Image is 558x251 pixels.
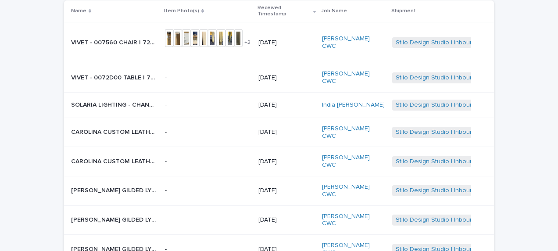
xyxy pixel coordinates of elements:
[71,156,160,165] p: CAROLINA CUSTOM LEATHER - 818 SOFA | 71899
[71,72,160,82] p: VIVET - 0072D00 TABLE | 72235
[64,63,494,93] tr: VIVET - 0072D00 TABLE | 72235VIVET - 0072D00 TABLE | 72235 -[DATE][PERSON_NAME] CWC Stilo Design ...
[64,118,494,147] tr: CAROLINA CUSTOM LEATHER - 818 SOFA | 71900CAROLINA CUSTOM LEATHER - 818 SOFA | 71900 -[DATE][PERS...
[258,158,315,165] p: [DATE]
[64,205,494,235] tr: [PERSON_NAME] GILDED LYRE BACK SIDE CHAIR | 71461[PERSON_NAME] GILDED LYRE BACK SIDE CHAIR | 7146...
[64,176,494,205] tr: [PERSON_NAME] GILDED LYRE BACK SIDE CHAIR | 71463[PERSON_NAME] GILDED LYRE BACK SIDE CHAIR | 7146...
[165,74,252,82] p: -
[258,101,315,109] p: [DATE]
[321,6,347,16] p: Job Name
[71,127,160,136] p: CAROLINA CUSTOM LEATHER - 818 SOFA | 71900
[64,22,494,63] tr: VIVET - 007560 CHAIR | 72243VIVET - 007560 CHAIR | 72243 +2[DATE][PERSON_NAME] CWC Stilo Design S...
[322,125,385,140] a: [PERSON_NAME] CWC
[322,101,385,109] a: India [PERSON_NAME]
[258,3,311,19] p: Received Timestamp
[391,6,416,16] p: Shipment
[258,187,315,194] p: [DATE]
[71,185,160,194] p: JOHNTHAN CHARLES - BUCKINGHAM GILDED LYRE BACK SIDE CHAIR | 71463
[71,100,160,109] p: SOLARIA LIGHTING - CHANDELIER | 71892
[165,129,252,136] p: -
[396,129,528,136] a: Stilo Design Studio | Inbound Shipment | 23707
[165,158,252,165] p: -
[396,187,526,194] a: Stilo Design Studio | Inbound Shipment | 23581
[396,74,528,82] a: Stilo Design Studio | Inbound Shipment | 23790
[165,187,252,194] p: -
[258,39,315,47] p: [DATE]
[258,74,315,82] p: [DATE]
[322,35,385,50] a: [PERSON_NAME] CWC
[71,37,160,47] p: VIVET - 007560 CHAIR | 72243
[396,216,526,224] a: Stilo Design Studio | Inbound Shipment | 23581
[64,147,494,176] tr: CAROLINA CUSTOM LEATHER - 818 SOFA | 71899CAROLINA CUSTOM LEATHER - 818 SOFA | 71899 -[DATE][PERS...
[71,6,86,16] p: Name
[322,70,385,85] a: [PERSON_NAME] CWC
[258,129,315,136] p: [DATE]
[322,154,385,169] a: [PERSON_NAME] CWC
[396,39,528,47] a: Stilo Design Studio | Inbound Shipment | 23790
[322,213,385,228] a: [PERSON_NAME] CWC
[71,215,160,224] p: JOHNTHAN CHARLES - BUCKINGHAM GILDED LYRE BACK SIDE CHAIR | 71461
[396,101,528,109] a: Stilo Design Studio | Inbound Shipment | 23698
[244,40,250,45] span: + 2
[396,158,528,165] a: Stilo Design Studio | Inbound Shipment | 23707
[322,183,385,198] a: [PERSON_NAME] CWC
[165,101,252,109] p: -
[164,6,199,16] p: Item Photo(s)
[64,92,494,118] tr: SOLARIA LIGHTING - CHANDELIER | 71892SOLARIA LIGHTING - CHANDELIER | 71892 -[DATE]India [PERSON_N...
[165,216,252,224] p: -
[258,216,315,224] p: [DATE]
